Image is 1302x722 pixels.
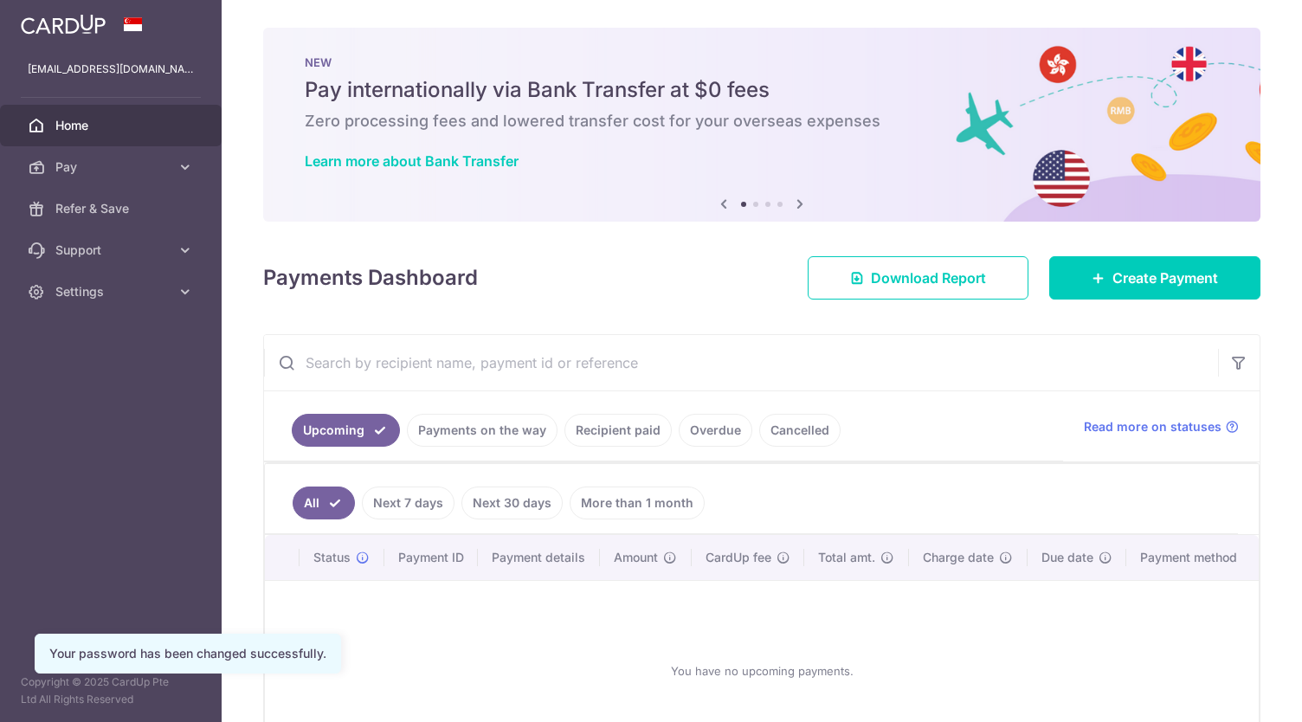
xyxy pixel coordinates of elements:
h4: Payments Dashboard [263,262,478,293]
a: More than 1 month [570,487,705,519]
p: NEW [305,55,1219,69]
span: Settings [55,283,170,300]
th: Payment details [478,535,600,580]
p: [EMAIL_ADDRESS][DOMAIN_NAME] [28,61,194,78]
span: Status [313,549,351,566]
span: CardUp fee [706,549,771,566]
span: Refer & Save [55,200,170,217]
a: Cancelled [759,414,841,447]
img: Bank transfer banner [263,28,1260,222]
a: Next 30 days [461,487,563,519]
a: Next 7 days [362,487,454,519]
img: CardUp [21,14,106,35]
span: Amount [614,549,658,566]
a: Create Payment [1049,256,1260,300]
span: Read more on statuses [1084,418,1221,435]
a: Payments on the way [407,414,558,447]
a: Download Report [808,256,1028,300]
div: Your password has been changed successfully. [49,645,326,662]
span: Charge date [923,549,994,566]
a: Upcoming [292,414,400,447]
a: Overdue [679,414,752,447]
a: Learn more about Bank Transfer [305,152,519,170]
span: Download Report [871,268,986,288]
a: Read more on statuses [1084,418,1239,435]
span: Total amt. [818,549,875,566]
th: Payment ID [384,535,479,580]
span: Pay [55,158,170,176]
span: Due date [1041,549,1093,566]
a: Recipient paid [564,414,672,447]
input: Search by recipient name, payment id or reference [264,335,1218,390]
h6: Zero processing fees and lowered transfer cost for your overseas expenses [305,111,1219,132]
span: Support [55,242,170,259]
a: All [293,487,355,519]
span: Create Payment [1112,268,1218,288]
th: Payment method [1126,535,1259,580]
h5: Pay internationally via Bank Transfer at $0 fees [305,76,1219,104]
span: Home [55,117,170,134]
